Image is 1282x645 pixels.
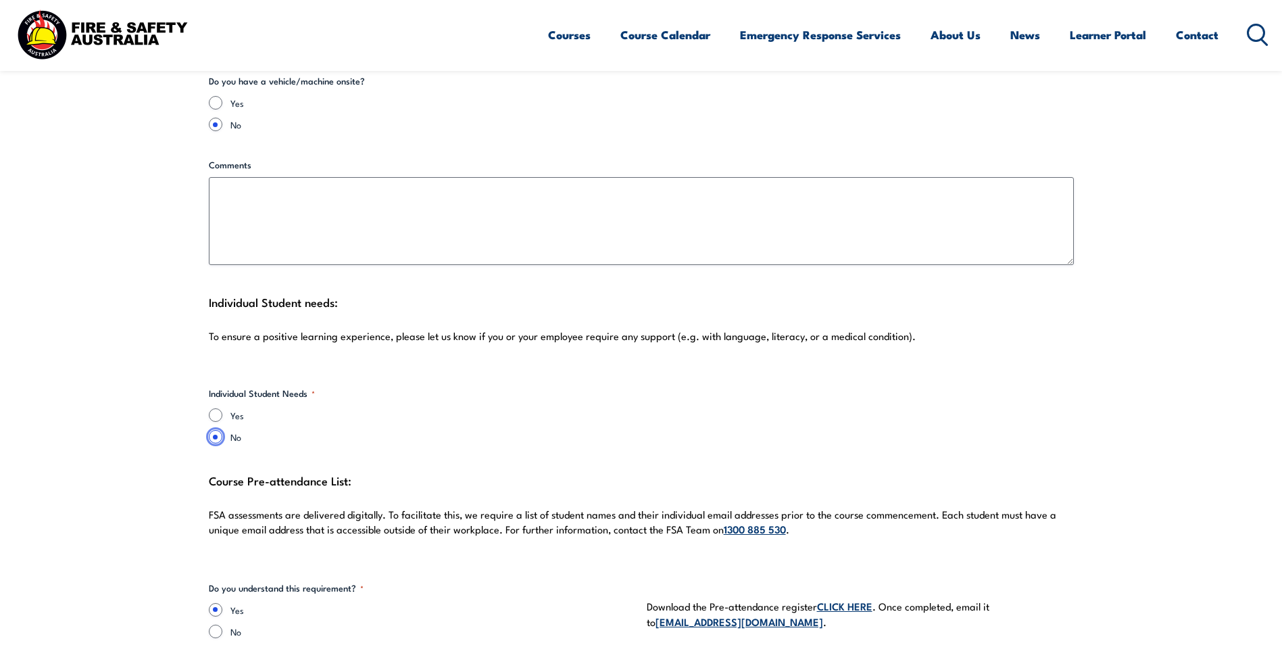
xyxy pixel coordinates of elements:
label: Yes [230,408,636,422]
a: [EMAIL_ADDRESS][DOMAIN_NAME] [656,614,823,629]
a: CLICK HERE [817,598,872,613]
label: No [230,430,636,444]
a: News [1010,17,1040,53]
p: Download the Pre-attendance register . Once completed, email it to . [647,598,1074,630]
label: Comments [209,158,1074,172]
legend: Do you have a vehicle/machine onsite? [209,74,365,88]
a: Course Calendar [620,17,710,53]
div: Individual Student needs: [209,292,1074,360]
label: No [230,118,490,131]
a: Learner Portal [1070,17,1146,53]
a: Contact [1176,17,1218,53]
label: No [230,625,636,638]
label: Yes [230,96,490,110]
legend: Individual Student Needs [209,387,315,400]
div: Course Pre-attendance List: [209,471,1074,554]
a: Emergency Response Services [740,17,901,53]
label: Yes [230,603,636,617]
a: Courses [548,17,591,53]
legend: Do you understand this requirement? [209,581,364,595]
p: FSA assessments are delivered digitally. To facilitate this, we require a list of student names a... [209,508,1074,537]
p: To ensure a positive learning experience, please let us know if you or your employee require any ... [209,329,1074,343]
a: About Us [931,17,981,53]
a: 1300 885 530 [724,521,786,536]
